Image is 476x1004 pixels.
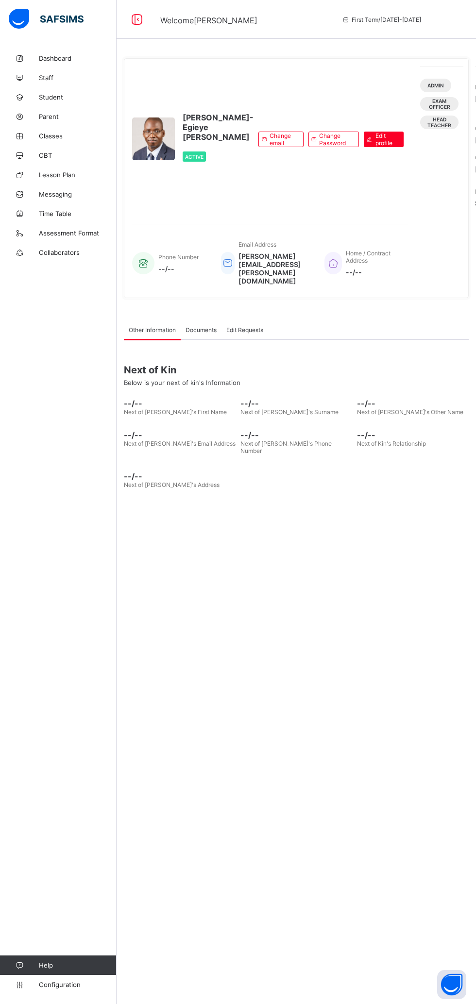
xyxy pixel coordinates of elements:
span: Next of Kin's Relationship [357,440,426,447]
span: Next of [PERSON_NAME]'s Surname [240,408,339,416]
span: Parent [39,113,117,120]
span: Assessment Format [39,229,117,237]
span: Email Address [238,241,276,248]
span: Next of [PERSON_NAME]'s Address [124,481,220,488]
span: Lesson Plan [39,171,117,179]
span: --/-- [158,265,199,273]
span: Exam Officer [427,98,451,110]
button: Open asap [437,970,466,999]
span: CBT [39,151,117,159]
span: --/-- [240,399,352,408]
span: Home / Contract Address [346,250,391,264]
span: Next of [PERSON_NAME]'s Phone Number [240,440,332,454]
span: Next of [PERSON_NAME]'s First Name [124,408,227,416]
span: Below is your next of kin's Information [124,379,240,386]
span: --/-- [240,430,352,440]
span: --/-- [124,399,236,408]
span: --/-- [124,430,236,440]
span: [PERSON_NAME]-Egieye [PERSON_NAME] [183,113,254,142]
span: Edit profile [375,132,396,147]
span: Staff [39,74,117,82]
span: Welcome [PERSON_NAME] [160,16,257,25]
img: safsims [9,9,84,29]
span: Head Teacher [427,117,451,128]
span: Other Information [129,326,176,334]
span: Dashboard [39,54,117,62]
span: Change Password [319,132,351,147]
span: Student [39,93,117,101]
span: Phone Number [158,253,199,261]
span: --/-- [357,399,469,408]
span: --/-- [124,471,236,481]
span: Admin [427,83,444,88]
span: Classes [39,132,117,140]
span: Configuration [39,981,116,988]
span: Active [185,154,204,160]
span: Messaging [39,190,117,198]
span: Change email [270,132,296,147]
span: --/-- [357,430,469,440]
span: Collaborators [39,249,117,256]
span: Next of [PERSON_NAME]'s Other Name [357,408,463,416]
span: --/-- [346,268,399,276]
span: Edit Requests [226,326,263,334]
span: Next of [PERSON_NAME]'s Email Address [124,440,236,447]
span: [PERSON_NAME][EMAIL_ADDRESS][PERSON_NAME][DOMAIN_NAME] [238,252,310,285]
span: Next of Kin [124,364,469,376]
span: Help [39,961,116,969]
span: session/term information [342,16,421,23]
span: Documents [186,326,217,334]
span: Time Table [39,210,117,218]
